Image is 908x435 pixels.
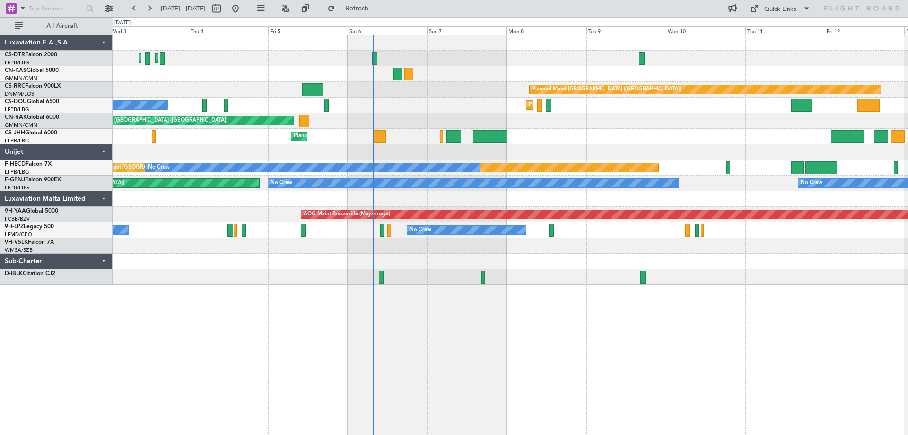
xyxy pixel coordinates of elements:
div: AOG Maint Brazzaville (Maya-maya) [304,207,390,222]
div: Wed 10 [666,26,745,35]
div: No Crew [148,160,170,175]
a: F-GPNJFalcon 900EX [5,177,61,183]
a: F-HECDFalcon 7X [5,161,52,167]
div: Mon 8 [506,26,586,35]
span: [DATE] - [DATE] [161,4,205,13]
div: Fri 5 [268,26,348,35]
span: 9H-YAA [5,208,26,214]
a: LFPB/LBG [5,59,29,66]
span: CS-DOU [5,99,27,105]
span: Refresh [337,5,377,12]
div: Tue 9 [586,26,666,35]
div: Unplanned Maint [GEOGRAPHIC_DATA] ([GEOGRAPHIC_DATA]) [72,114,227,128]
div: Planned Maint [GEOGRAPHIC_DATA] ([GEOGRAPHIC_DATA]) [294,129,443,143]
span: CS-RRC [5,83,25,89]
div: No Crew [410,223,431,237]
a: WMSA/SZB [5,247,33,254]
div: Wed 3 [109,26,189,35]
div: [DATE] [114,19,131,27]
a: LFPB/LBG [5,184,29,191]
a: LFMD/CEQ [5,231,32,238]
span: F-GPNJ [5,177,25,183]
a: CN-KASGlobal 5000 [5,68,59,73]
div: Fri 12 [825,26,904,35]
a: GMMN/CMN [5,75,37,82]
span: CN-RAK [5,115,27,120]
a: CS-DOUGlobal 6500 [5,99,59,105]
a: GMMN/CMN [5,122,37,129]
span: CS-DTR [5,52,25,58]
span: F-HECD [5,161,26,167]
span: CS-JHH [5,130,25,136]
button: All Aircraft [10,18,103,34]
div: Thu 4 [189,26,268,35]
a: 9H-YAAGlobal 5000 [5,208,58,214]
a: CS-RRCFalcon 900LX [5,83,61,89]
div: No Crew [271,176,292,190]
a: FCBB/BZV [5,215,30,222]
a: 9H-LPZLegacy 500 [5,224,54,230]
div: Sun 7 [427,26,506,35]
a: 9H-VSLKFalcon 7X [5,240,54,245]
div: Sat 6 [348,26,427,35]
a: LFPB/LBG [5,137,29,144]
a: LFPB/LBG [5,169,29,176]
a: CN-RAKGlobal 6000 [5,115,59,120]
span: D-IBLK [5,271,23,276]
span: All Aircraft [25,23,100,29]
div: Quick Links [764,5,796,14]
a: DNMM/LOS [5,90,34,98]
button: Refresh [323,1,380,16]
div: Planned Maint [GEOGRAPHIC_DATA] ([GEOGRAPHIC_DATA]) [529,98,678,112]
a: LFPB/LBG [5,106,29,113]
a: D-IBLKCitation CJ2 [5,271,55,276]
a: CS-JHHGlobal 6000 [5,130,57,136]
a: CS-DTRFalcon 2000 [5,52,57,58]
input: Trip Number [29,1,83,16]
span: 9H-VSLK [5,240,28,245]
div: No Crew [801,176,822,190]
span: 9H-LPZ [5,224,24,230]
div: Planned Maint [GEOGRAPHIC_DATA] (Ataturk) [158,51,271,65]
div: Thu 11 [745,26,825,35]
button: Quick Links [745,1,815,16]
div: Planned Maint [GEOGRAPHIC_DATA] ([GEOGRAPHIC_DATA]) [532,82,681,97]
span: CN-KAS [5,68,26,73]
